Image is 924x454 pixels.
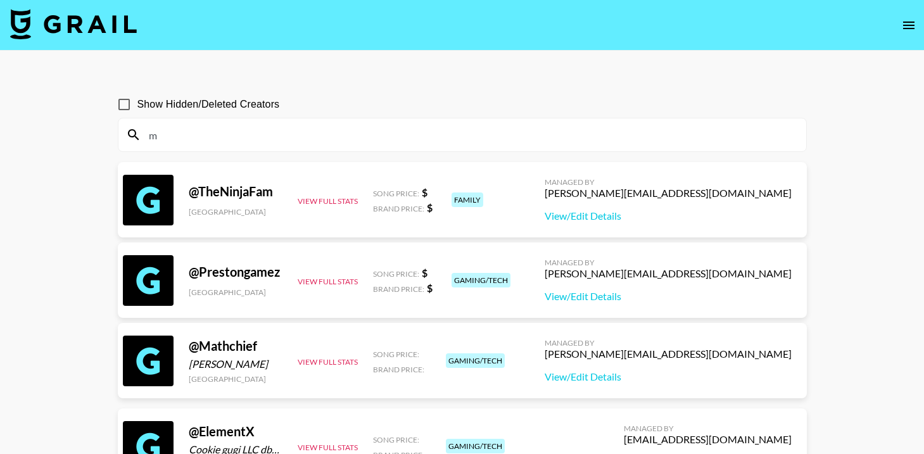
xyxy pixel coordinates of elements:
div: [GEOGRAPHIC_DATA] [189,374,282,384]
div: [PERSON_NAME][EMAIL_ADDRESS][DOMAIN_NAME] [545,348,792,360]
div: Managed By [545,258,792,267]
button: View Full Stats [298,196,358,206]
div: Managed By [545,338,792,348]
strong: $ [427,201,433,213]
strong: $ [422,186,427,198]
a: View/Edit Details [545,290,792,303]
div: family [452,192,483,207]
button: View Full Stats [298,443,358,452]
div: gaming/tech [446,439,505,453]
div: Managed By [545,177,792,187]
strong: $ [427,282,433,294]
div: [PERSON_NAME] [189,358,282,370]
span: Song Price: [373,435,419,445]
span: Song Price: [373,350,419,359]
div: @ ElementX [189,424,282,439]
div: gaming/tech [452,273,510,287]
span: Brand Price: [373,284,424,294]
button: View Full Stats [298,277,358,286]
button: View Full Stats [298,357,358,367]
div: @ Mathchief [189,338,282,354]
div: [PERSON_NAME][EMAIL_ADDRESS][DOMAIN_NAME] [545,267,792,280]
div: gaming/tech [446,353,505,368]
div: @ TheNinjaFam [189,184,282,199]
div: [GEOGRAPHIC_DATA] [189,287,282,297]
span: Brand Price: [373,365,424,374]
div: Managed By [624,424,792,433]
div: [EMAIL_ADDRESS][DOMAIN_NAME] [624,433,792,446]
input: Search by User Name [141,125,799,145]
button: open drawer [896,13,921,38]
a: View/Edit Details [545,370,792,383]
img: Grail Talent [10,9,137,39]
strong: $ [422,267,427,279]
div: [PERSON_NAME][EMAIL_ADDRESS][DOMAIN_NAME] [545,187,792,199]
div: @ Prestongamez [189,264,282,280]
span: Brand Price: [373,204,424,213]
div: [GEOGRAPHIC_DATA] [189,207,282,217]
span: Song Price: [373,189,419,198]
span: Song Price: [373,269,419,279]
a: View/Edit Details [545,210,792,222]
span: Show Hidden/Deleted Creators [137,97,280,112]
